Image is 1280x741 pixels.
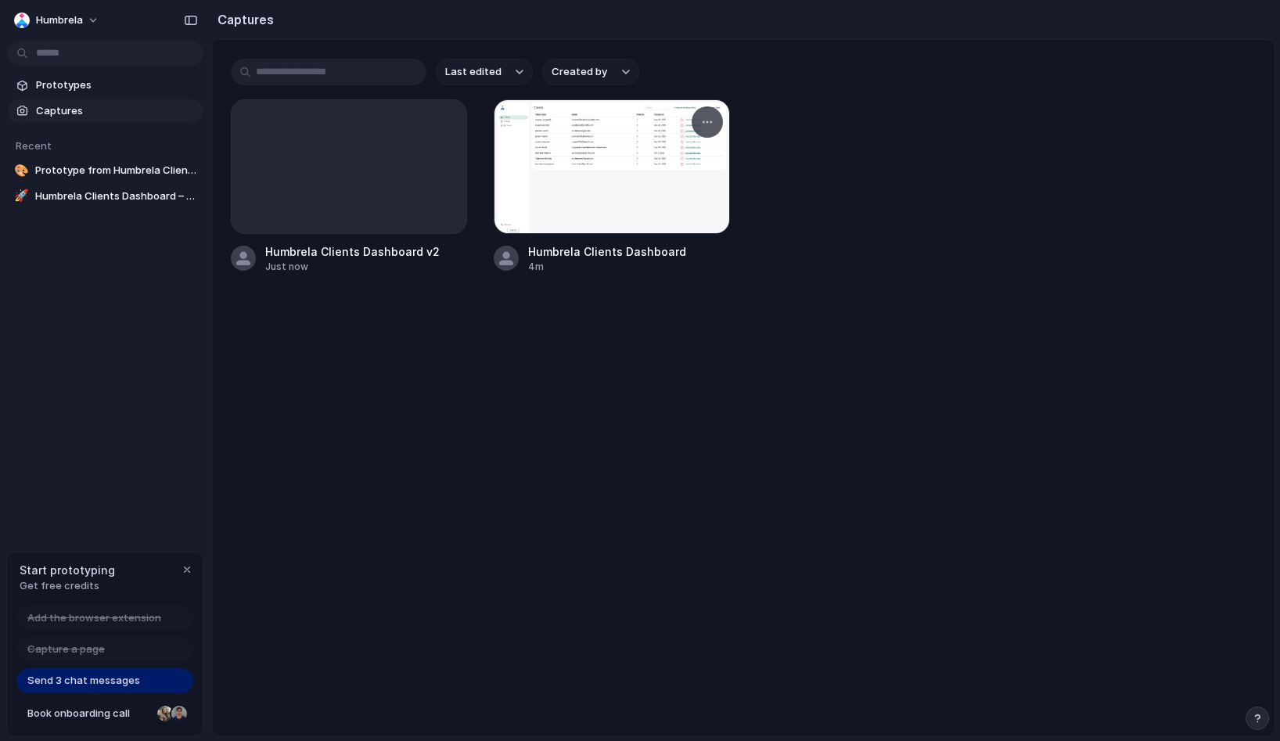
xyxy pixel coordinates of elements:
span: Captures [36,103,197,119]
span: Created by [552,64,607,80]
span: Humbrela Clients Dashboard – Left Menu Border Edit [35,189,197,204]
button: Last edited [436,59,533,85]
span: Prototypes [36,77,197,93]
div: 🚀 [14,189,29,204]
span: Last edited [445,64,502,80]
a: 🎨Prototype from Humbrela Clients Dashboard v2 [8,159,203,182]
span: Recent [16,139,52,152]
span: Add the browser extension [27,610,161,626]
button: Humbrela [8,8,107,33]
div: Humbrela Clients Dashboard v2 [265,243,440,260]
div: Nicole Kubica [156,704,174,723]
span: Start prototyping [20,562,115,578]
span: Get free credits [20,578,115,594]
span: Capture a page [27,642,105,657]
span: Book onboarding call [27,706,151,721]
button: Created by [542,59,639,85]
span: Send 3 chat messages [27,673,140,689]
a: Prototypes [8,74,203,97]
span: Humbrela [36,13,83,28]
div: Just now [265,260,440,274]
div: Christian Iacullo [170,704,189,723]
a: Book onboarding call [16,701,193,726]
div: Humbrela Clients Dashboard [528,243,686,260]
span: Prototype from Humbrela Clients Dashboard v2 [35,163,197,178]
div: 🎨 [14,163,29,178]
a: Captures [8,99,203,123]
div: 4m [528,260,686,274]
h2: Captures [211,10,274,29]
a: 🚀Humbrela Clients Dashboard – Left Menu Border Edit [8,185,203,208]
